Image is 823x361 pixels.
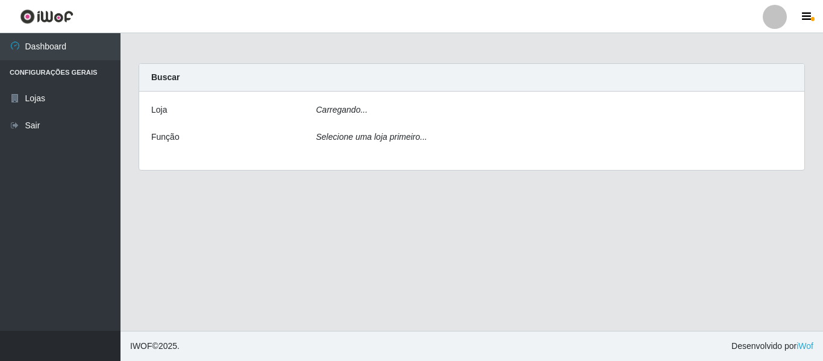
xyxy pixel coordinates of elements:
[130,340,180,353] span: © 2025 .
[731,340,813,353] span: Desenvolvido por
[151,131,180,143] label: Função
[316,105,368,115] i: Carregando...
[316,132,427,142] i: Selecione uma loja primeiro...
[796,341,813,351] a: iWof
[20,9,74,24] img: CoreUI Logo
[151,72,180,82] strong: Buscar
[130,341,152,351] span: IWOF
[151,104,167,116] label: Loja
